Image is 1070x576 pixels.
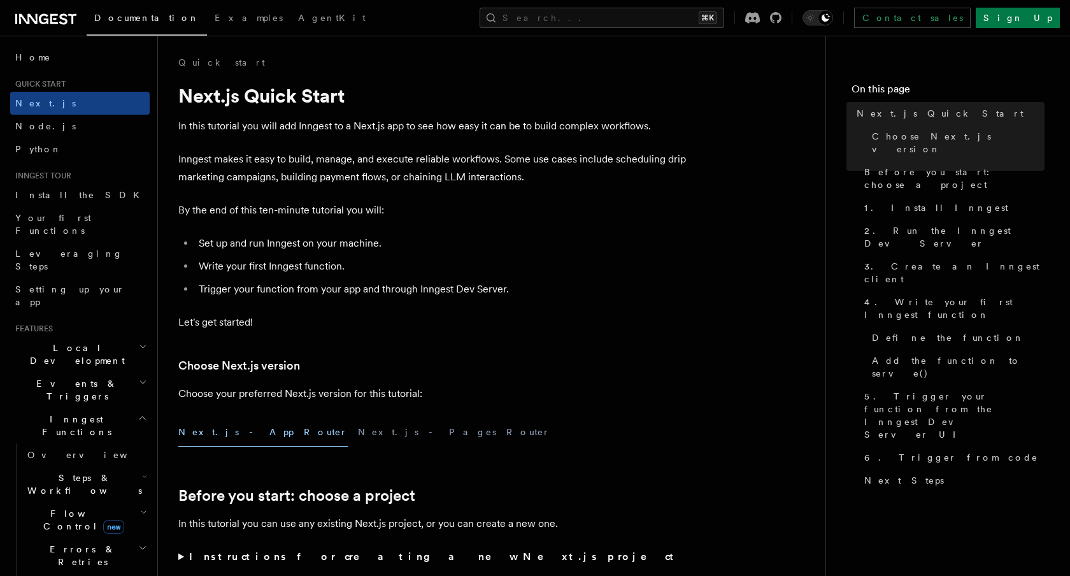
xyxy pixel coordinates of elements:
h4: On this page [852,82,1045,102]
a: 6. Trigger from code [859,446,1045,469]
a: Overview [22,443,150,466]
li: Write your first Inngest function. [195,257,688,275]
a: 4. Write your first Inngest function [859,291,1045,326]
a: Documentation [87,4,207,36]
a: Home [10,46,150,69]
span: Leveraging Steps [15,248,123,271]
a: Next Steps [859,469,1045,492]
p: Let's get started! [178,313,688,331]
a: Contact sales [854,8,971,28]
span: 3. Create an Inngest client [864,260,1045,285]
span: Quick start [10,79,66,89]
button: Next.js - Pages Router [358,418,550,447]
a: Choose Next.js version [867,125,1045,161]
span: Choose Next.js version [872,130,1045,155]
span: Features [10,324,53,334]
a: 2. Run the Inngest Dev Server [859,219,1045,255]
span: Your first Functions [15,213,91,236]
span: Errors & Retries [22,543,138,568]
span: Next.js [15,98,76,108]
button: Toggle dark mode [802,10,833,25]
button: Local Development [10,336,150,372]
p: Choose your preferred Next.js version for this tutorial: [178,385,688,403]
a: Define the function [867,326,1045,349]
span: Flow Control [22,507,140,533]
a: Add the function to serve() [867,349,1045,385]
span: Overview [27,450,159,460]
p: By the end of this ten-minute tutorial you will: [178,201,688,219]
span: Local Development [10,342,139,367]
span: Node.js [15,121,76,131]
span: Events & Triggers [10,377,139,403]
span: 4. Write your first Inngest function [864,296,1045,321]
span: Define the function [872,331,1024,344]
span: Install the SDK [15,190,147,200]
span: Next Steps [864,474,944,487]
li: Trigger your function from your app and through Inngest Dev Server. [195,280,688,298]
span: Examples [215,13,283,23]
span: Inngest Functions [10,413,138,438]
a: Next.js [10,92,150,115]
p: In this tutorial you will add Inngest to a Next.js app to see how easy it can be to build complex... [178,117,688,135]
kbd: ⌘K [699,11,717,24]
button: Inngest Functions [10,408,150,443]
a: Choose Next.js version [178,357,300,375]
p: In this tutorial you can use any existing Next.js project, or you can create a new one. [178,515,688,533]
a: Leveraging Steps [10,242,150,278]
a: Sign Up [976,8,1060,28]
a: 1. Install Inngest [859,196,1045,219]
span: Before you start: choose a project [864,166,1045,191]
summary: Instructions for creating a new Next.js project [178,548,688,566]
span: Inngest tour [10,171,71,181]
span: 6. Trigger from code [864,451,1038,464]
span: 5. Trigger your function from the Inngest Dev Server UI [864,390,1045,441]
p: Inngest makes it easy to build, manage, and execute reliable workflows. Some use cases include sc... [178,150,688,186]
a: AgentKit [290,4,373,34]
span: 1. Install Inngest [864,201,1008,214]
h1: Next.js Quick Start [178,84,688,107]
span: Python [15,144,62,154]
span: Add the function to serve() [872,354,1045,380]
a: Install the SDK [10,184,150,206]
li: Set up and run Inngest on your machine. [195,234,688,252]
span: 2. Run the Inngest Dev Server [864,224,1045,250]
a: Next.js Quick Start [852,102,1045,125]
a: Before you start: choose a project [178,487,415,505]
span: Documentation [94,13,199,23]
span: AgentKit [298,13,366,23]
a: Node.js [10,115,150,138]
a: Quick start [178,56,265,69]
button: Errors & Retries [22,538,150,573]
a: 3. Create an Inngest client [859,255,1045,291]
span: Home [15,51,51,64]
a: Examples [207,4,290,34]
span: new [103,520,124,534]
button: Events & Triggers [10,372,150,408]
a: Python [10,138,150,161]
span: Next.js Quick Start [857,107,1024,120]
span: Steps & Workflows [22,472,142,497]
button: Steps & Workflows [22,466,150,502]
button: Flow Controlnew [22,502,150,538]
a: Setting up your app [10,278,150,313]
button: Search...⌘K [480,8,724,28]
span: Setting up your app [15,284,125,307]
strong: Instructions for creating a new Next.js project [189,551,679,563]
button: Next.js - App Router [178,418,348,447]
a: Before you start: choose a project [859,161,1045,196]
a: 5. Trigger your function from the Inngest Dev Server UI [859,385,1045,446]
a: Your first Functions [10,206,150,242]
